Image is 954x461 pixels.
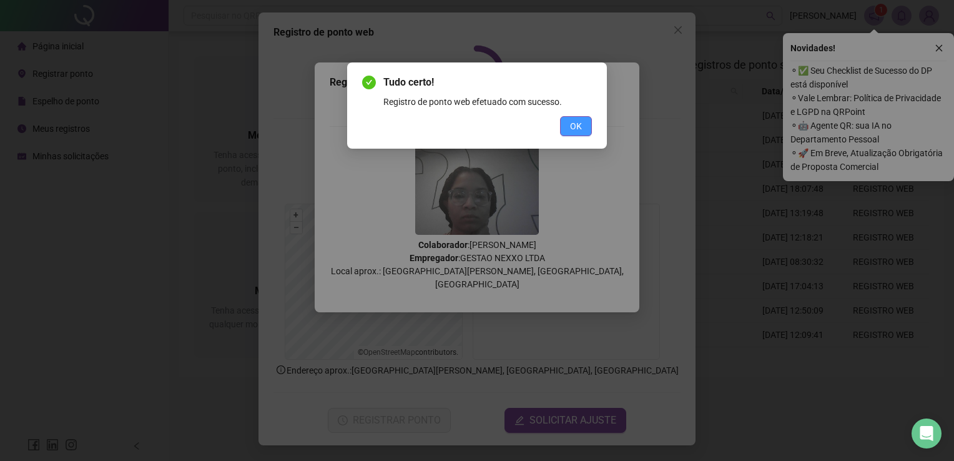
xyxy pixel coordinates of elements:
span: Tudo certo! [383,75,592,90]
span: OK [570,119,582,133]
div: Registro de ponto web efetuado com sucesso. [383,95,592,109]
span: check-circle [362,76,376,89]
div: Open Intercom Messenger [912,419,942,449]
button: OK [560,116,592,136]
